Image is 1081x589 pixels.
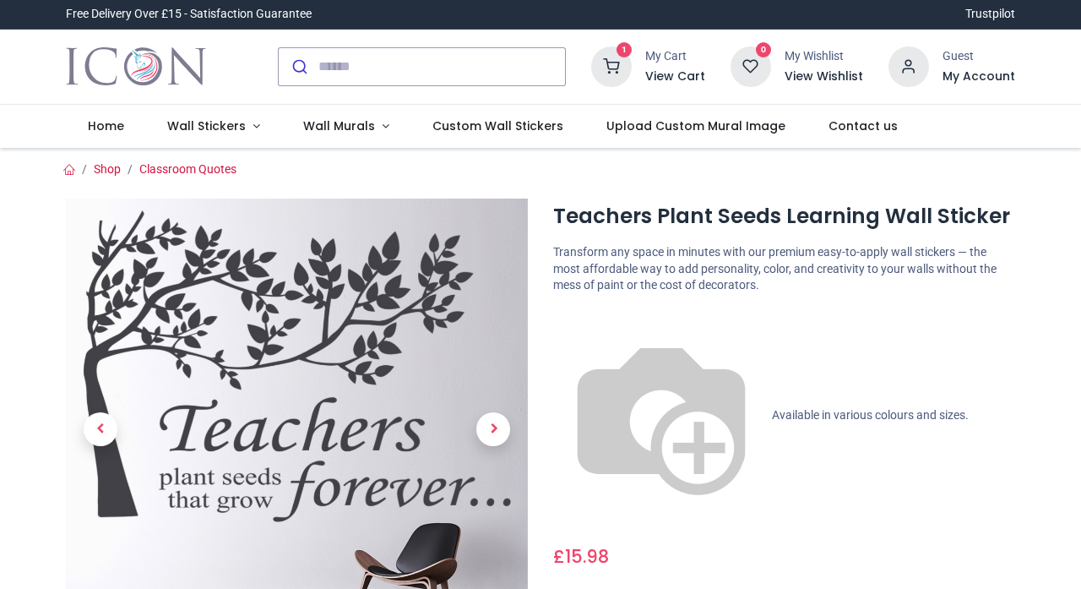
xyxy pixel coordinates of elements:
[88,117,124,134] span: Home
[553,202,1015,231] h1: Teachers Plant Seeds Learning Wall Sticker
[553,544,609,569] span: £
[139,162,236,176] a: Classroom Quotes
[303,117,375,134] span: Wall Murals
[645,48,705,65] div: My Cart
[281,105,410,149] a: Wall Murals
[66,6,312,23] div: Free Delivery Over £15 - Satisfaction Guarantee
[606,117,785,134] span: Upload Custom Mural Image
[772,408,969,422] span: Available in various colours and sizes.
[432,117,563,134] span: Custom Wall Stickers
[942,48,1015,65] div: Guest
[146,105,282,149] a: Wall Stickers
[476,412,510,446] span: Next
[785,68,863,85] a: View Wishlist
[565,544,609,569] span: 15.98
[785,48,863,65] div: My Wishlist
[84,412,117,446] span: Previous
[942,68,1015,85] a: My Account
[645,68,705,85] a: View Cart
[167,117,246,134] span: Wall Stickers
[965,6,1015,23] a: Trustpilot
[66,43,205,90] a: Logo of Icon Wall Stickers
[828,117,898,134] span: Contact us
[94,162,121,176] a: Shop
[756,42,772,58] sup: 0
[553,308,769,524] img: color-wheel.png
[66,43,205,90] img: Icon Wall Stickers
[617,42,633,58] sup: 1
[731,58,771,72] a: 0
[591,58,632,72] a: 1
[553,244,1015,294] p: Transform any space in minutes with our premium easy-to-apply wall stickers — the most affordable...
[279,48,318,85] button: Submit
